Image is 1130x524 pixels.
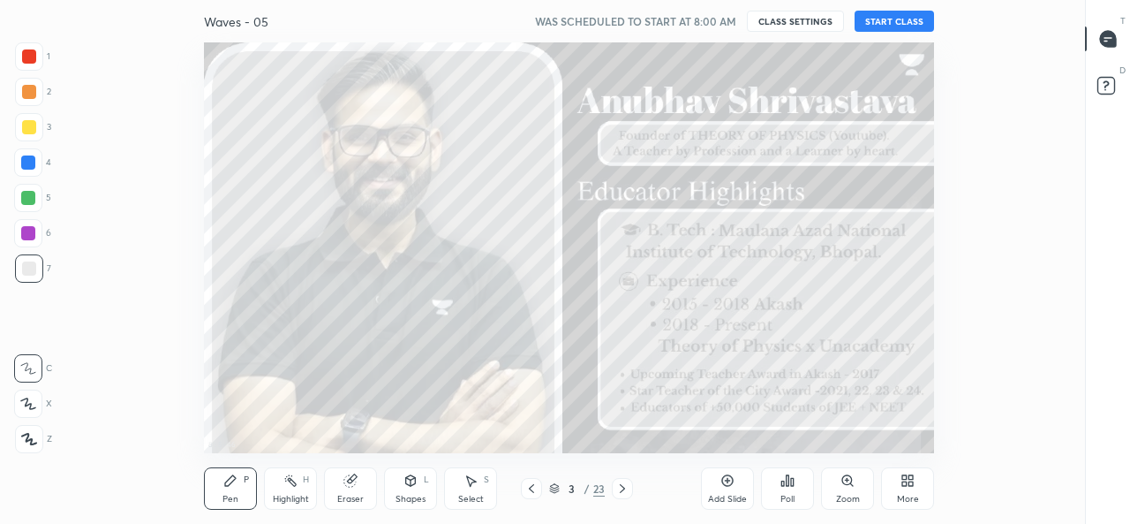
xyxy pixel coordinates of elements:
div: Shapes [395,495,426,504]
div: 5 [14,184,51,212]
p: D [1119,64,1126,77]
div: Eraser [337,495,364,504]
div: Select [458,495,484,504]
div: Zoom [836,495,860,504]
div: Poll [780,495,795,504]
div: Highlight [273,495,309,504]
div: S [484,475,489,484]
div: X [14,390,52,418]
div: 4 [14,148,51,177]
div: 3 [563,483,581,494]
div: P [244,475,249,484]
div: H [303,475,309,484]
h5: WAS SCHEDULED TO START AT 8:00 AM [535,13,736,29]
h4: Waves - 05 [204,13,268,30]
div: Add Slide [708,495,747,504]
div: / [584,483,590,494]
div: 2 [15,78,51,106]
p: T [1120,14,1126,27]
div: C [14,354,52,383]
div: Pen [222,495,238,504]
div: 7 [15,254,51,283]
div: 23 [593,481,605,497]
div: More [897,495,919,504]
button: START CLASS [855,11,934,32]
div: 6 [14,219,51,247]
button: CLASS SETTINGS [747,11,844,32]
div: L [424,475,429,484]
div: 3 [15,113,51,141]
div: Z [15,425,52,453]
div: 1 [15,42,50,71]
